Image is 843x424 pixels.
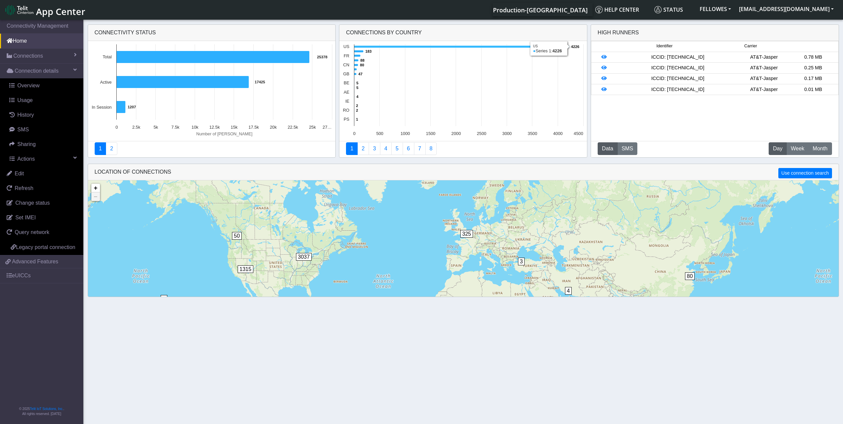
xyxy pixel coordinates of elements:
text: 0 [353,131,356,136]
a: Connections By Country [346,142,358,155]
div: 0.17 MB [789,75,838,82]
text: 12.5k [209,125,220,130]
button: Use connection search [778,168,832,178]
text: BE [344,80,349,85]
div: 0.78 MB [789,54,838,61]
span: App Center [36,5,85,18]
text: 88 [360,58,364,62]
text: 1000 [401,131,410,136]
span: 2 [161,295,168,303]
text: AE [344,90,349,95]
button: Day [769,142,787,155]
button: Data [598,142,618,155]
div: 0.01 MB [789,86,838,93]
span: Connections [13,52,43,60]
span: 1315 [238,265,254,273]
nav: Summary paging [95,142,329,155]
text: 1207 [128,105,136,109]
text: 17.5k [248,125,259,130]
text: IE [345,99,349,104]
a: Carrier [357,142,369,155]
span: Help center [595,6,639,13]
div: Connections By Country [339,25,587,41]
text: 5 [356,81,358,85]
div: LOCATION OF CONNECTIONS [88,164,839,180]
text: 20k [270,125,277,130]
text: 1500 [426,131,435,136]
text: 4500 [574,131,583,136]
text: 27… [322,125,331,130]
div: AT&T-Jasper [739,54,789,61]
a: Zoom out [91,192,100,201]
a: History [3,108,83,122]
a: Connections By Carrier [380,142,392,155]
button: [EMAIL_ADDRESS][DOMAIN_NAME] [735,3,838,15]
span: Edit [15,171,24,176]
text: 2 [356,104,358,108]
a: Telit IoT Solutions, Inc. [30,407,63,411]
text: 183 [365,49,372,53]
a: Usage per Country [369,142,380,155]
span: Production-[GEOGRAPHIC_DATA] [493,6,588,14]
a: Actions [3,152,83,166]
span: Set IMEI [15,215,36,220]
span: Usage [17,97,33,103]
span: Sharing [17,141,36,147]
text: 7.5k [171,125,180,130]
span: Legacy portal connection [16,244,75,250]
img: status.svg [654,6,662,13]
text: 4226 [571,45,579,49]
text: 5 [356,86,358,90]
span: Actions [17,156,35,162]
text: 1 [356,117,358,121]
span: 50 [232,232,242,240]
div: 4 [565,287,572,307]
text: GB [343,71,350,76]
text: Total [102,54,111,59]
div: ICCID: [TECHNICAL_ID] [616,75,739,82]
text: CN [343,62,349,67]
span: Overview [17,83,40,88]
a: Zero Session [414,142,426,155]
text: 500 [376,131,383,136]
a: 14 Days Trend [403,142,414,155]
a: SMS [3,122,83,137]
a: Usage by Carrier [391,142,403,155]
span: SMS [17,127,29,132]
img: logo-telit-cinterion-gw-new.png [5,5,33,15]
text: 80 [360,63,364,67]
text: 0 [115,125,118,130]
a: Help center [593,3,652,16]
div: High Runners [598,29,639,37]
div: ICCID: [TECHNICAL_ID] [616,86,739,93]
span: Week [791,145,804,153]
a: App Center [5,3,84,17]
span: Month [813,145,827,153]
span: Refresh [15,185,33,191]
span: Advanced Features [12,258,58,266]
div: Connectivity status [88,25,336,41]
a: Deployment status [106,142,117,155]
button: Week [786,142,809,155]
text: 2500 [477,131,486,136]
div: AT&T-Jasper [739,64,789,72]
text: 17425 [255,80,265,84]
text: In Session [92,105,112,110]
text: 3000 [502,131,512,136]
button: FELLOWES [696,3,735,15]
text: 5k [153,125,158,130]
span: Status [654,6,683,13]
text: 2000 [451,131,461,136]
text: 47 [358,72,362,76]
text: FR [344,53,349,58]
text: RO [343,108,349,113]
text: 3500 [528,131,537,136]
a: Zoom in [91,184,100,192]
span: Carrier [744,43,757,49]
div: AT&T-Jasper [739,86,789,93]
text: 10k [191,125,198,130]
text: 25378 [317,55,327,59]
div: 0.25 MB [789,64,838,72]
text: 15k [231,125,238,130]
img: knowledge.svg [595,6,603,13]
